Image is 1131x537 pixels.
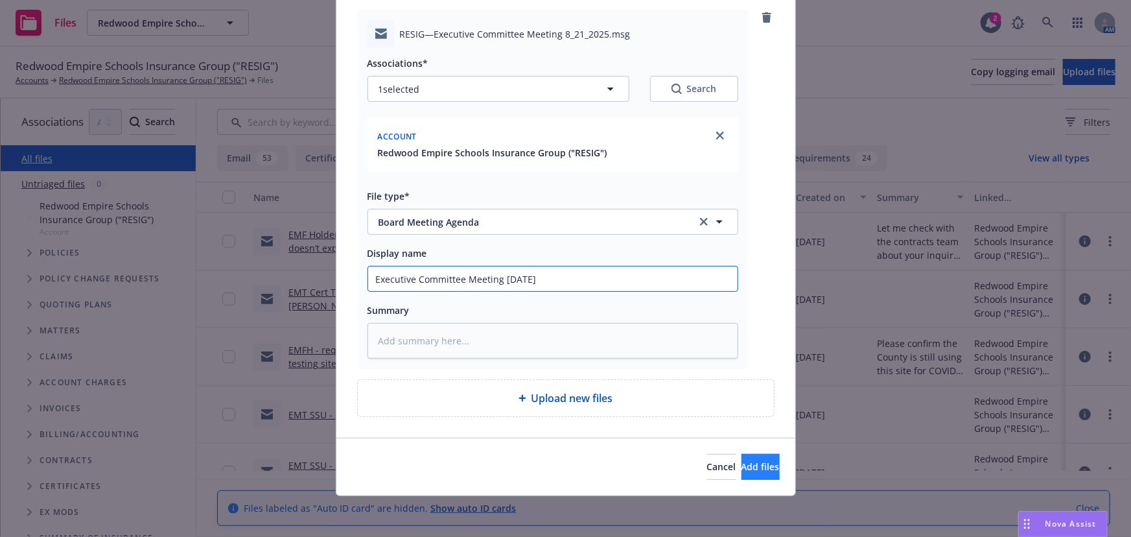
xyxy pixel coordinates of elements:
button: Board Meeting Agendaclear selection [367,209,738,235]
button: Add files [741,454,780,480]
div: Upload new files [357,379,775,417]
div: Drag to move [1019,512,1035,536]
button: Nova Assist [1018,511,1108,537]
input: Add display name here... [368,267,738,291]
div: Search [671,82,717,95]
button: 1selected [367,76,629,102]
button: Cancel [707,454,736,480]
svg: Search [671,84,682,94]
span: File type* [367,190,410,202]
a: close [712,128,728,143]
span: Associations* [367,57,428,69]
span: Add files [741,460,780,473]
button: SearchSearch [650,76,738,102]
span: Account [378,131,417,142]
span: 1 selected [379,82,420,96]
span: Summary [367,304,410,316]
span: Display name [367,247,427,259]
span: Board Meeting Agenda [379,215,679,229]
span: Nova Assist [1045,518,1097,529]
span: RESIG—Executive Committee Meeting 8_21_2025.msg [400,27,631,41]
span: Upload new files [531,390,613,406]
button: Redwood Empire Schools Insurance Group ("RESIG") [378,146,607,160]
a: clear selection [696,214,712,230]
a: remove [759,10,775,25]
span: Cancel [707,460,736,473]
